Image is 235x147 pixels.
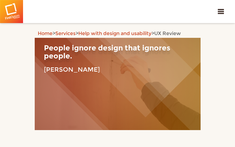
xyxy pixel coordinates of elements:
[55,30,76,36] a: Services
[35,38,201,130] div: Writing whiteboard
[38,30,53,36] a: Home
[44,64,191,75] p: [PERSON_NAME]
[35,29,201,38] div: > > >
[39,44,196,60] h1: People ignore design that ignores people.
[78,30,151,36] a: Help with design and usability
[154,30,181,36] span: UX Review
